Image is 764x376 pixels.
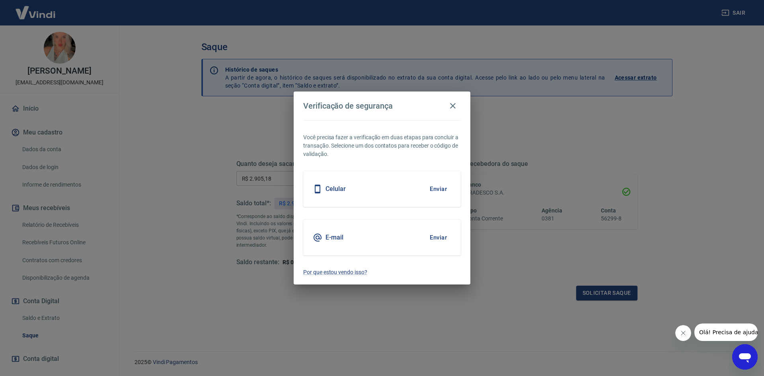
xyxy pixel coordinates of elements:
button: Enviar [425,229,451,246]
span: Olá! Precisa de ajuda? [5,6,67,12]
h4: Verificação de segurança [303,101,393,111]
iframe: Mensagem da empresa [694,323,758,341]
iframe: Fechar mensagem [675,325,691,341]
iframe: Botão para abrir a janela de mensagens [732,344,758,370]
a: Por que estou vendo isso? [303,268,461,277]
h5: E-mail [325,234,343,242]
button: Enviar [425,181,451,197]
p: Você precisa fazer a verificação em duas etapas para concluir a transação. Selecione um dos conta... [303,133,461,158]
h5: Celular [325,185,346,193]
